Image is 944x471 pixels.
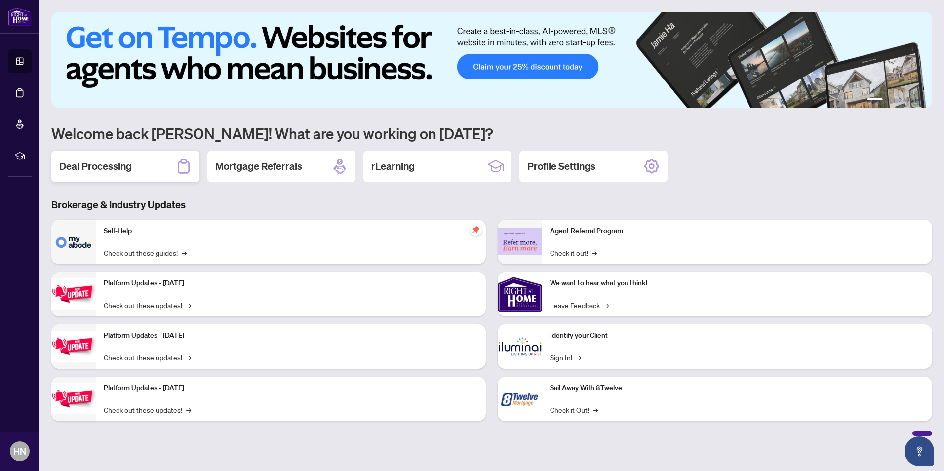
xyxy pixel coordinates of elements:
[887,98,891,102] button: 2
[215,159,302,173] h2: Mortgage Referrals
[867,98,883,102] button: 1
[550,383,924,393] p: Sail Away With 8Twelve
[104,383,478,393] p: Platform Updates - [DATE]
[51,220,96,264] img: Self-Help
[104,226,478,236] p: Self-Help
[593,404,598,415] span: →
[592,247,597,258] span: →
[186,352,191,363] span: →
[51,331,96,362] img: Platform Updates - July 8, 2025
[104,300,191,311] a: Check out these updates!→
[903,98,906,102] button: 4
[104,404,191,415] a: Check out these updates!→
[51,278,96,310] img: Platform Updates - July 21, 2025
[51,198,932,212] h3: Brokerage & Industry Updates
[550,330,924,341] p: Identify your Client
[905,436,934,466] button: Open asap
[527,159,595,173] h2: Profile Settings
[186,404,191,415] span: →
[550,352,581,363] a: Sign In!→
[604,300,609,311] span: →
[550,226,924,236] p: Agent Referral Program
[104,352,191,363] a: Check out these updates!→
[186,300,191,311] span: →
[13,444,26,458] span: HN
[371,159,415,173] h2: rLearning
[550,300,609,311] a: Leave Feedback→
[550,278,924,289] p: We want to hear what you think!
[498,324,542,369] img: Identify your Client
[498,228,542,255] img: Agent Referral Program
[550,247,597,258] a: Check it out!→
[104,330,478,341] p: Platform Updates - [DATE]
[51,12,932,108] img: Slide 0
[576,352,581,363] span: →
[550,404,598,415] a: Check it Out!→
[910,98,914,102] button: 5
[470,224,482,235] span: pushpin
[8,7,32,26] img: logo
[498,272,542,316] img: We want to hear what you think!
[59,159,132,173] h2: Deal Processing
[104,278,478,289] p: Platform Updates - [DATE]
[498,377,542,421] img: Sail Away With 8Twelve
[182,247,187,258] span: →
[51,383,96,414] img: Platform Updates - June 23, 2025
[104,247,187,258] a: Check out these guides!→
[51,124,932,143] h1: Welcome back [PERSON_NAME]! What are you working on [DATE]?
[918,98,922,102] button: 6
[895,98,899,102] button: 3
